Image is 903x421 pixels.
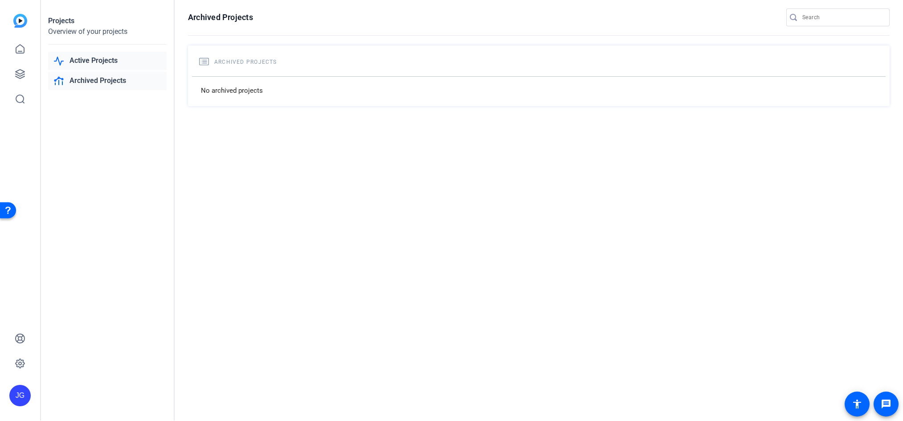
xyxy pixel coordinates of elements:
[48,16,167,26] div: Projects
[199,57,878,67] h2: Archived Projects
[188,12,253,23] h1: Archived Projects
[48,72,167,90] a: Archived Projects
[881,399,891,409] mat-icon: message
[48,52,167,70] a: Active Projects
[192,76,886,105] div: No archived projects
[48,26,167,37] div: Overview of your projects
[802,12,883,23] input: Search
[13,14,27,28] img: blue-gradient.svg
[9,385,31,406] div: JG
[852,399,862,409] mat-icon: accessibility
